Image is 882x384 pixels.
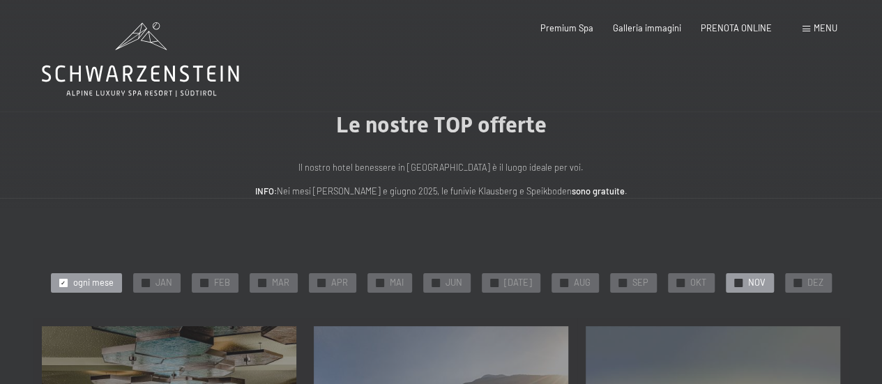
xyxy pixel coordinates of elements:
[678,279,683,286] span: ✓
[807,277,823,289] span: DEZ
[377,279,382,286] span: ✓
[202,279,206,286] span: ✓
[162,160,720,174] p: Il nostro hotel benessere in [GEOGRAPHIC_DATA] è il luogo ideale per voi.
[504,277,532,289] span: [DATE]
[162,184,720,198] p: Nei mesi [PERSON_NAME] e giugno 2025, le funivie Klausberg e Speikboden .
[690,277,706,289] span: OKT
[73,277,114,289] span: ogni mese
[259,279,264,286] span: ✓
[336,112,547,138] span: Le nostre TOP offerte
[61,279,66,286] span: ✓
[572,185,625,197] strong: sono gratuite
[613,22,681,33] a: Galleria immagini
[255,185,277,197] strong: INFO:
[632,277,648,289] span: SEP
[620,279,625,286] span: ✓
[319,279,324,286] span: ✓
[272,277,289,289] span: MAR
[492,279,496,286] span: ✓
[446,277,462,289] span: JUN
[214,277,230,289] span: FEB
[748,277,766,289] span: NOV
[736,279,740,286] span: ✓
[701,22,772,33] a: PRENOTA ONLINE
[331,277,348,289] span: APR
[795,279,800,286] span: ✓
[814,22,837,33] span: Menu
[574,277,591,289] span: AUG
[540,22,593,33] a: Premium Spa
[561,279,566,286] span: ✓
[390,277,404,289] span: MAI
[143,279,148,286] span: ✓
[433,279,438,286] span: ✓
[155,277,172,289] span: JAN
